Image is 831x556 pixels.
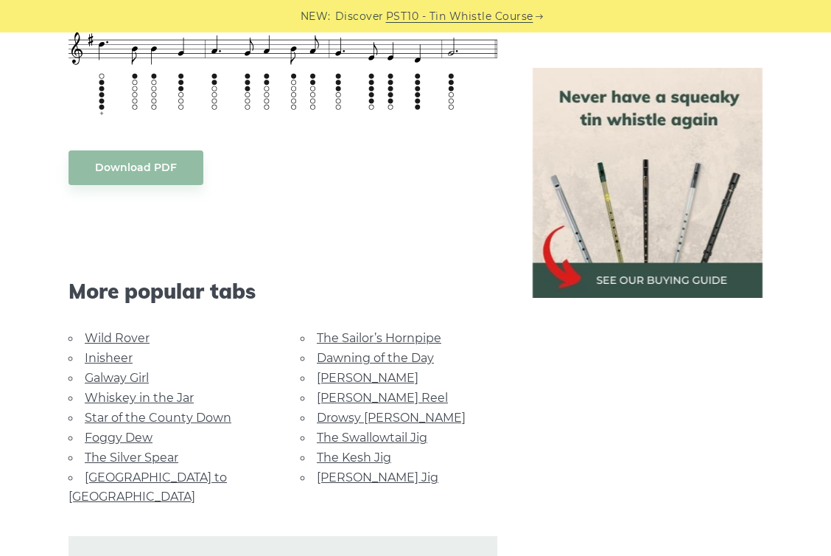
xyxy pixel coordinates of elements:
[317,470,438,484] a: [PERSON_NAME] Jig
[85,451,178,465] a: The Silver Spear
[85,431,152,445] a: Foggy Dew
[317,371,418,385] a: [PERSON_NAME]
[301,8,331,25] span: NEW:
[317,331,441,345] a: The Sailor’s Hornpipe
[533,68,762,298] img: tin whistle buying guide
[85,411,231,425] a: Star of the County Down
[317,351,434,365] a: Dawning of the Day
[317,431,427,445] a: The Swallowtail Jig
[317,391,448,405] a: [PERSON_NAME] Reel
[69,470,227,504] a: [GEOGRAPHIC_DATA] to [GEOGRAPHIC_DATA]
[335,8,384,25] span: Discover
[85,371,149,385] a: Galway Girl
[386,8,533,25] a: PST10 - Tin Whistle Course
[69,150,203,185] a: Download PDF
[85,331,150,345] a: Wild Rover
[69,279,497,304] span: More popular tabs
[317,411,466,425] a: Drowsy [PERSON_NAME]
[85,351,133,365] a: Inisheer
[317,451,391,465] a: The Kesh Jig
[85,391,194,405] a: Whiskey in the Jar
